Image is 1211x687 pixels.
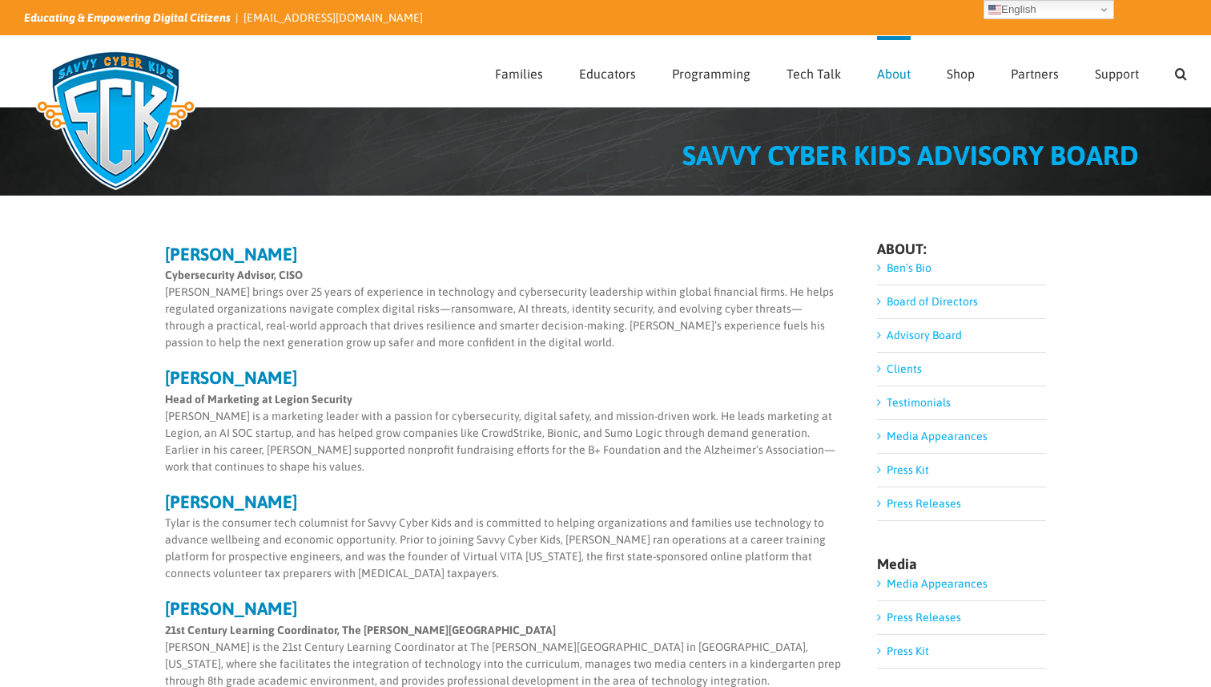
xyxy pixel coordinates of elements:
a: Clients [887,362,922,375]
a: Testimonials [887,396,951,409]
p: Tylar is the consumer tech columnist for Savvy Cyber Kids and is committed to helping organizatio... [165,515,842,582]
a: Partners [1011,36,1059,107]
strong: [PERSON_NAME] [165,367,297,388]
a: Programming [672,36,750,107]
span: Programming [672,67,750,80]
strong: [PERSON_NAME] [165,491,297,512]
a: Educators [579,36,636,107]
span: Educators [579,67,636,80]
strong: 21st Century Learning Coordinator, The [PERSON_NAME][GEOGRAPHIC_DATA] [165,624,556,636]
a: Press Kit [887,463,929,476]
a: Tech Talk [787,36,841,107]
a: Press Kit [887,645,929,657]
h4: ABOUT: [877,242,1046,257]
a: [EMAIL_ADDRESS][DOMAIN_NAME] [243,11,423,24]
a: Support [1095,36,1139,107]
strong: Cybersecurity Advisor, CISO [165,269,303,281]
a: Advisory Board [887,329,962,341]
span: Families [495,67,543,80]
strong: [PERSON_NAME] [165,244,297,265]
span: Shop [947,67,975,80]
a: Press Releases [887,497,961,510]
a: Board of Directors [887,295,978,308]
nav: Main Menu [495,36,1187,107]
a: Media Appearances [887,577,988,590]
span: Support [1095,67,1139,80]
span: Tech Talk [787,67,841,80]
p: [PERSON_NAME] is a marketing leader with a passion for cybersecurity, digital safety, and mission... [165,391,842,475]
a: Shop [947,36,975,107]
span: SAVVY CYBER KIDS ADVISORY BOARD [682,139,1139,171]
p: [PERSON_NAME] brings over 25 years of experience in technology and cybersecurity leadership withi... [165,267,842,351]
a: Search [1175,36,1187,107]
a: Press Releases [887,611,961,624]
a: About [877,36,911,107]
h4: Media [877,557,1046,572]
span: About [877,67,911,80]
i: Educating & Empowering Digital Citizens [24,11,231,24]
a: Families [495,36,543,107]
strong: Head of Marketing at Legion Security [165,393,352,406]
span: Partners [1011,67,1059,80]
img: en [988,3,1001,16]
img: Savvy Cyber Kids Logo [24,40,207,200]
a: Ben’s Bio [887,261,931,274]
strong: [PERSON_NAME] [165,598,297,619]
a: Media Appearances [887,430,988,443]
